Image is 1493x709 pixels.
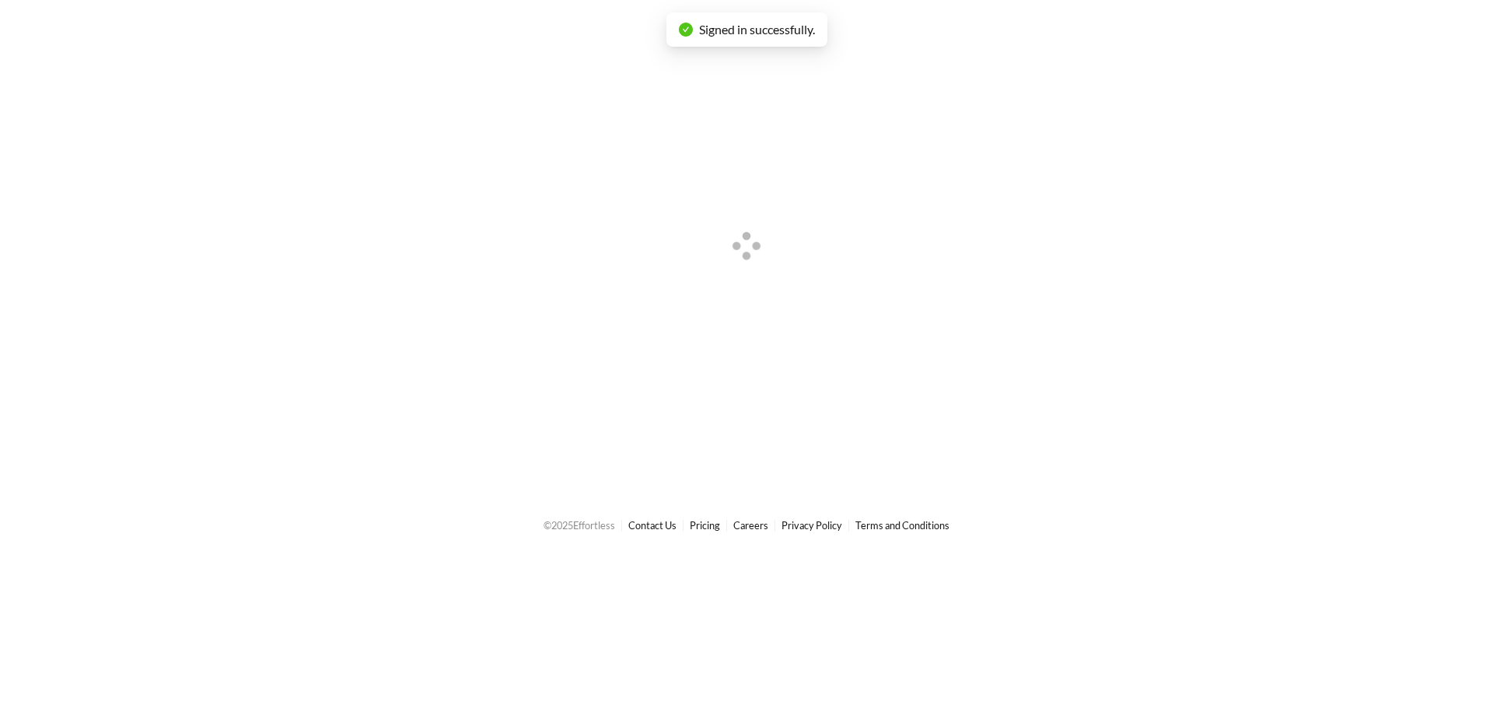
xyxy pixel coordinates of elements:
[628,519,677,532] a: Contact Us
[781,519,842,532] a: Privacy Policy
[679,23,693,37] span: check-circle
[544,519,615,532] span: © 2025 Effortless
[855,519,949,532] a: Terms and Conditions
[733,519,768,532] a: Careers
[690,519,720,532] a: Pricing
[699,22,815,37] span: Signed in successfully.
